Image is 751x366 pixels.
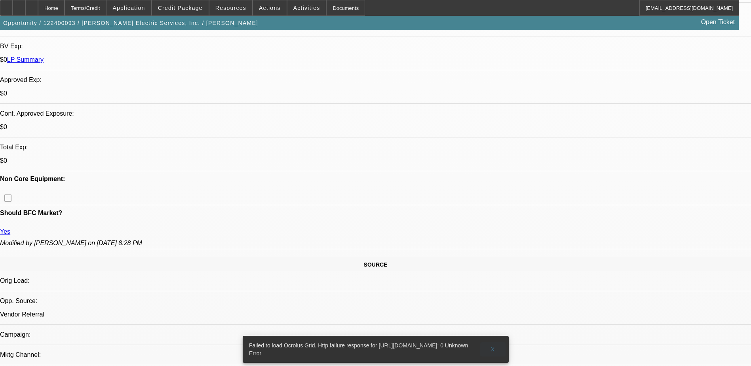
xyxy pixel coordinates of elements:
span: Resources [215,5,246,11]
div: Failed to load Ocrolus Grid. Http failure response for [URL][DOMAIN_NAME]: 0 Unknown Error [243,336,480,363]
span: Credit Package [158,5,203,11]
span: Opportunity / 122400093 / [PERSON_NAME] Electric Services, Inc. / [PERSON_NAME] [3,20,258,26]
a: LP Summary [7,56,44,63]
span: Actions [259,5,281,11]
button: Actions [253,0,287,15]
span: Activities [293,5,320,11]
span: X [491,346,495,353]
span: Application [112,5,145,11]
button: Resources [209,0,252,15]
span: SOURCE [364,261,388,268]
a: Open Ticket [698,15,738,29]
button: X [480,342,506,356]
button: Credit Package [152,0,209,15]
button: Application [106,0,151,15]
button: Activities [287,0,326,15]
